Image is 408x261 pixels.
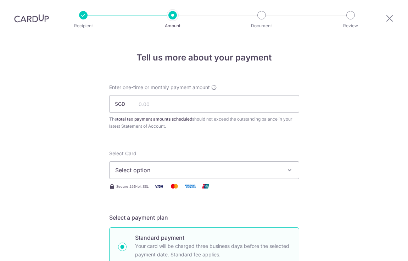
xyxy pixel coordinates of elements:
[109,161,299,179] button: Select option
[363,240,401,257] iframe: Opens a widget where you can find more information
[146,22,199,29] p: Amount
[183,182,197,191] img: American Express
[167,182,181,191] img: Mastercard
[109,84,210,91] span: Enter one-time or monthly payment amount
[152,182,166,191] img: Visa
[324,22,377,29] p: Review
[115,166,280,174] span: Select option
[109,116,299,130] div: The should not exceed the outstanding balance in your latest Statement of Account.
[109,95,299,113] input: 0.00
[135,233,290,242] p: Standard payment
[109,51,299,64] h4: Tell us more about your payment
[57,22,110,29] p: Recipient
[109,150,136,156] span: translation missing: en.payables.payment_networks.credit_card.summary.labels.select_card
[235,22,288,29] p: Document
[135,242,290,259] p: Your card will be charged three business days before the selected payment date. Standard fee appl...
[109,213,299,222] h5: Select a payment plan
[14,14,49,23] img: CardUp
[117,116,192,122] b: total tax payment amounts scheduled
[116,184,149,189] span: Secure 256-bit SSL
[115,100,133,108] span: SGD
[199,182,213,191] img: Union Pay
